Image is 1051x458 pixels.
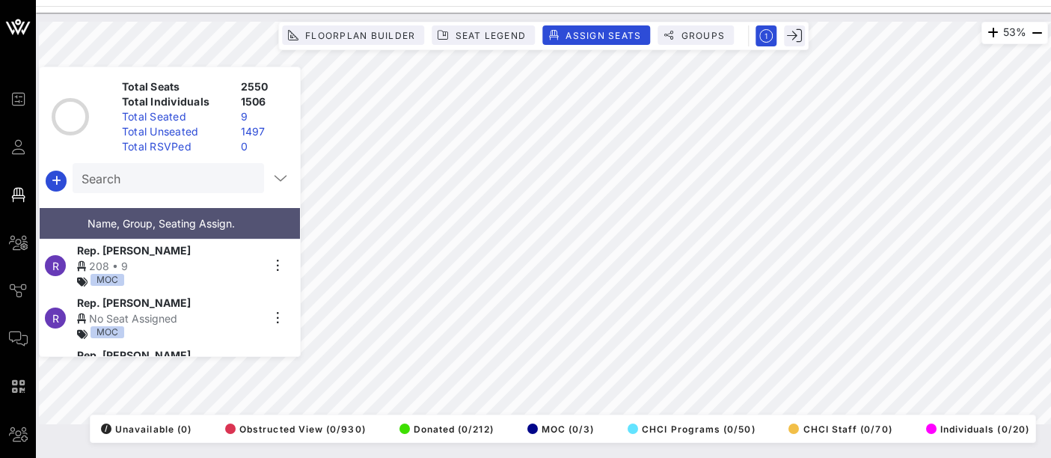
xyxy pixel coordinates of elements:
button: /Unavailable (0) [96,418,191,439]
span: CHCI Programs (0/50) [628,424,756,435]
span: R [52,260,59,272]
div: 208 • 9 [77,258,261,274]
div: 1497 [235,124,294,139]
button: CHCI Programs (0/50) [623,418,756,439]
span: Assign Seats [565,30,641,41]
div: 1506 [235,94,294,109]
span: Groups [680,30,725,41]
div: / [101,424,111,434]
button: Individuals (0/20) [922,418,1029,439]
span: Name, Group, Seating Assign. [88,217,235,230]
div: 2550 [235,79,294,94]
button: CHCI Staff (0/70) [784,418,892,439]
div: MOC [91,274,124,286]
div: 9 [235,109,294,124]
span: Donated (0/212) [399,424,494,435]
span: Seat Legend [454,30,526,41]
span: Rep. [PERSON_NAME] [77,242,191,258]
div: 53% [981,22,1048,44]
div: Total Unseated [116,124,235,139]
span: Obstructed View (0/930) [225,424,366,435]
div: Total RSVPed [116,139,235,154]
button: Assign Seats [542,25,650,45]
span: MOC (0/3) [527,424,595,435]
button: Groups [658,25,734,45]
span: Floorplan Builder [304,30,415,41]
span: R [52,312,59,325]
span: Individuals (0/20) [926,424,1029,435]
div: Total Individuals [116,94,235,109]
span: Rep. [PERSON_NAME] [77,347,191,363]
div: No Seat Assigned [77,311,261,326]
div: Total Seated [116,109,235,124]
button: Floorplan Builder [282,25,424,45]
div: MOC [91,326,124,338]
button: Seat Legend [432,25,535,45]
button: Donated (0/212) [395,418,494,439]
div: Total Seats [116,79,235,94]
span: Unavailable (0) [101,424,191,435]
span: CHCI Staff (0/70) [788,424,892,435]
span: Rep. [PERSON_NAME] [77,295,191,311]
button: MOC (0/3) [523,418,595,439]
div: 0 [235,139,294,154]
button: Obstructed View (0/930) [221,418,366,439]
